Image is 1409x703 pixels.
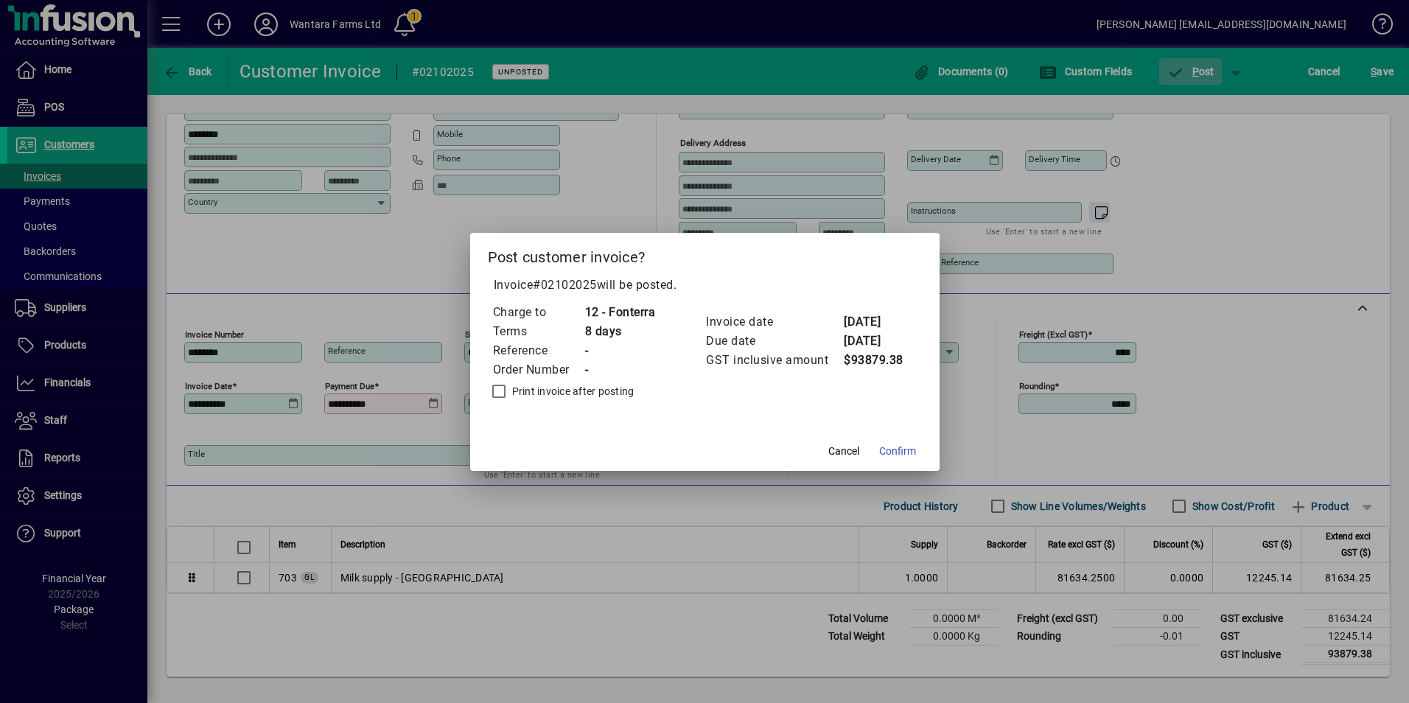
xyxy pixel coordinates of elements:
td: GST inclusive amount [705,351,843,370]
span: #02102025 [533,278,597,292]
td: $93879.38 [843,351,903,370]
button: Confirm [873,438,922,465]
button: Cancel [820,438,867,465]
td: Charge to [492,303,584,322]
td: - [584,341,656,360]
td: Order Number [492,360,584,380]
td: [DATE] [843,312,903,332]
td: Due date [705,332,843,351]
label: Print invoice after posting [509,384,634,399]
span: Confirm [879,444,916,459]
span: Cancel [828,444,859,459]
p: Invoice will be posted . [488,276,922,294]
td: [DATE] [843,332,903,351]
td: 12 - Fonterra [584,303,656,322]
td: Reference [492,341,584,360]
td: 8 days [584,322,656,341]
td: Terms [492,322,584,341]
h2: Post customer invoice? [470,233,940,276]
td: - [584,360,656,380]
td: Invoice date [705,312,843,332]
